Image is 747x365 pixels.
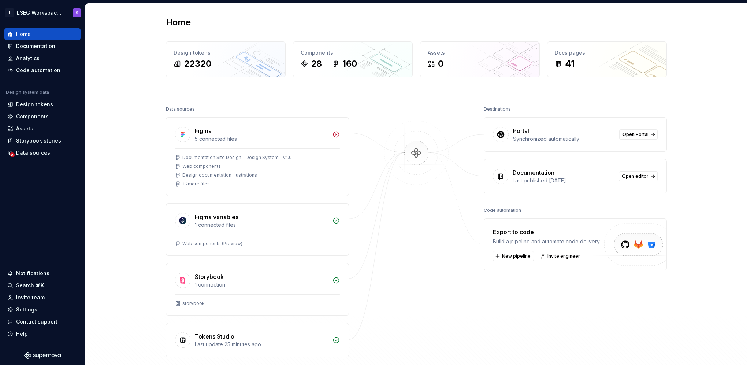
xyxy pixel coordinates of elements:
div: 28 [311,58,322,70]
div: Synchronized automatically [513,135,615,143]
svg: Supernova Logo [24,352,61,359]
div: Documentation [513,168,554,177]
a: Invite engineer [538,251,583,261]
div: S [76,10,78,16]
a: Open editor [619,171,658,181]
a: Assets [4,123,81,134]
a: Figma5 connected filesDocumentation Site Design - Design System - v.1.0Web componentsDesign docum... [166,117,349,196]
span: Open editor [622,173,648,179]
div: Documentation Site Design - Design System - v.1.0 [182,155,292,161]
span: New pipeline [502,253,531,259]
div: Design documentation illustrations [182,172,257,178]
div: Web components (Preview) [182,241,242,247]
div: Search ⌘K [16,282,44,289]
div: Help [16,330,28,338]
div: Destinations [484,104,511,114]
div: Components [301,49,405,56]
a: Figma variables1 connected filesWeb components (Preview) [166,203,349,256]
div: Build a pipeline and automate code delivery. [493,238,601,245]
div: Docs pages [555,49,659,56]
div: L [5,8,14,17]
div: Code automation [484,205,521,215]
a: Design tokens [4,99,81,110]
a: Documentation [4,40,81,52]
div: 22320 [184,58,211,70]
div: Data sources [16,149,50,156]
a: Invite team [4,292,81,303]
div: Notifications [16,270,49,277]
div: Portal [513,126,529,135]
a: Storybook1 connectionstorybook [166,263,349,316]
div: Assets [428,49,532,56]
div: Documentation [16,43,55,50]
div: Storybook stories [16,137,61,144]
div: Last published [DATE] [513,177,614,184]
div: Web components [182,163,221,169]
a: Home [4,28,81,40]
h2: Home [166,16,191,28]
button: New pipeline [493,251,534,261]
div: + 2 more files [182,181,210,187]
div: 0 [438,58,443,70]
button: LLSEG Workspace Design SystemS [1,5,83,21]
div: Home [16,30,31,38]
button: Contact support [4,316,81,328]
a: Data sources [4,147,81,159]
button: Help [4,328,81,340]
div: Last update 25 minutes ago [195,341,328,348]
div: Analytics [16,55,40,62]
a: Code automation [4,64,81,76]
a: Assets0 [420,41,540,77]
div: Storybook [195,272,224,281]
button: Search ⌘K [4,280,81,291]
div: Assets [16,125,33,132]
div: Export to code [493,228,601,236]
div: Design tokens [174,49,278,56]
div: Figma variables [195,213,238,221]
a: Tokens StudioLast update 25 minutes ago [166,323,349,357]
a: Components28160 [293,41,413,77]
span: Invite engineer [547,253,580,259]
a: Storybook stories [4,135,81,147]
div: Design tokens [16,101,53,108]
div: 1 connection [195,281,328,288]
div: Code automation [16,67,60,74]
div: Contact support [16,318,57,325]
div: Figma [195,126,212,135]
button: Notifications [4,268,81,279]
a: Settings [4,304,81,316]
div: LSEG Workspace Design System [17,9,64,16]
div: Design system data [6,89,49,95]
div: Invite team [16,294,45,301]
div: Data sources [166,104,195,114]
div: 1 connected files [195,221,328,229]
a: Analytics [4,52,81,64]
div: Tokens Studio [195,332,234,341]
div: Settings [16,306,37,313]
div: 5 connected files [195,135,328,143]
a: Docs pages41 [547,41,667,77]
div: 41 [565,58,575,70]
div: Components [16,113,49,120]
a: Components [4,111,81,122]
span: Open Portal [622,132,648,137]
a: Open Portal [619,129,658,140]
a: Design tokens22320 [166,41,286,77]
div: 160 [342,58,357,70]
div: storybook [182,301,205,306]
